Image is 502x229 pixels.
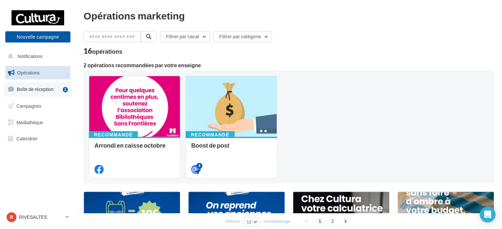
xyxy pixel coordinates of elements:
div: Open Intercom Messenger [480,207,495,222]
span: Afficher [226,218,240,224]
div: Opérations marketing [84,11,494,20]
button: Filtrer par canal [160,31,210,42]
div: Boost de post [191,142,271,155]
span: R [10,214,13,220]
span: Campagnes [16,103,41,109]
span: résultats/page [264,218,290,224]
span: Calendrier [16,136,38,141]
a: Opérations [4,66,72,80]
button: Filtrer par catégorie [213,31,272,42]
span: 2 [327,216,338,226]
span: Notifications [17,53,42,59]
div: Recommandé [89,131,138,138]
span: Opérations [17,70,39,75]
a: Calendrier [4,132,72,146]
a: Médiathèque [4,116,72,129]
div: Recommandé [186,131,235,138]
a: R RIVESALTES [5,211,70,223]
div: 2 [63,87,68,92]
a: Campagnes [4,99,72,113]
span: 12 [247,219,252,224]
a: Boîte de réception2 [4,82,72,96]
div: 2 opérations recommandées par votre enseigne [84,63,494,68]
p: RIVESALTES [19,214,63,220]
div: Arrondi en caisse octobre [94,142,175,155]
div: 16 [84,47,122,55]
span: Boîte de réception [17,86,54,92]
button: Nouvelle campagne [5,31,70,43]
span: 1 [314,216,325,226]
div: 4 [196,163,202,169]
button: 12 [244,217,260,226]
span: Médiathèque [16,119,43,125]
div: opérations [92,48,122,54]
button: Notifications [4,49,69,63]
